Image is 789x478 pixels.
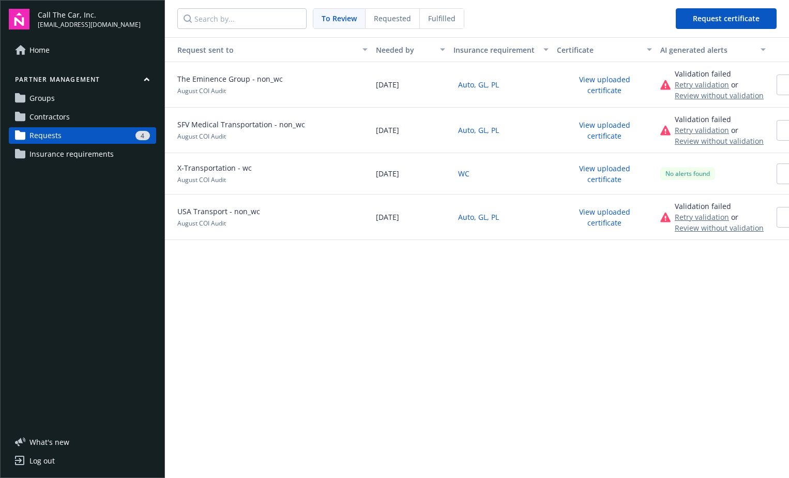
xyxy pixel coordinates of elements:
button: Retry validation [675,79,729,90]
span: [EMAIL_ADDRESS][DOMAIN_NAME] [38,20,141,29]
div: or [675,79,764,101]
span: SFV Medical Transportation - non_wc [177,119,305,130]
button: Partner management [9,75,156,88]
span: [DATE] [376,168,399,179]
a: Home [9,42,156,58]
a: Requests4 [9,127,156,144]
div: No alerts found [660,167,715,180]
button: Review without validation [675,90,764,101]
div: Needed by [376,44,434,55]
button: View uploaded certificate [557,117,652,144]
div: Certificate [557,44,641,55]
span: August COI Audit [177,86,226,95]
button: Auto, GL, PL [453,77,504,93]
div: Validation failed [675,201,764,212]
button: Needed by [372,37,449,62]
button: Auto, GL, PL [453,209,504,225]
button: View uploaded certificate [557,160,652,187]
button: Request certificate [676,8,777,29]
span: Insurance requirements [29,146,114,162]
button: Auto, GL, PL [453,122,504,138]
input: Search by... [177,8,307,29]
div: AI generated alerts [660,44,754,55]
span: Request certificate [693,13,760,23]
span: August COI Audit [177,175,226,184]
button: What's new [9,437,86,447]
div: or [675,212,764,233]
button: Review without validation [675,222,764,233]
div: Validation failed [675,68,764,79]
button: View uploaded certificate [557,204,652,231]
img: navigator-logo.svg [9,9,29,29]
span: [DATE] [376,212,399,222]
span: Call The Car, Inc. [38,9,141,20]
a: Insurance requirements [9,146,156,162]
div: Validation failed [675,114,764,125]
div: Log out [29,453,55,469]
div: or [675,125,764,146]
button: Retry validation [675,125,729,136]
span: Fulfilled [428,13,456,24]
span: Requested [374,13,411,24]
span: Home [29,42,50,58]
button: View uploaded certificate [557,71,652,98]
a: Contractors [9,109,156,125]
span: USA Transport - non_wc [177,206,260,217]
span: X-Transportation - wc [177,162,252,173]
button: Review without validation [675,136,764,146]
span: [DATE] [376,79,399,90]
button: Insurance requirement [449,37,553,62]
span: August COI Audit [177,219,226,228]
button: Certificate [553,37,656,62]
span: Contractors [29,109,70,125]
div: Request sent to [169,44,356,55]
span: To Review [322,13,357,24]
span: August COI Audit [177,132,226,141]
a: Groups [9,90,156,107]
span: Groups [29,90,55,107]
span: The Eminence Group - non_wc [177,73,283,84]
button: AI generated alerts [656,37,770,62]
div: Insurance requirement [453,44,537,55]
button: WC [453,166,474,182]
button: Call The Car, Inc.[EMAIL_ADDRESS][DOMAIN_NAME] [38,9,156,29]
span: Requests [29,127,62,144]
span: What ' s new [29,437,69,447]
div: 4 [135,131,150,140]
span: [DATE] [376,125,399,136]
button: Retry validation [675,212,729,222]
